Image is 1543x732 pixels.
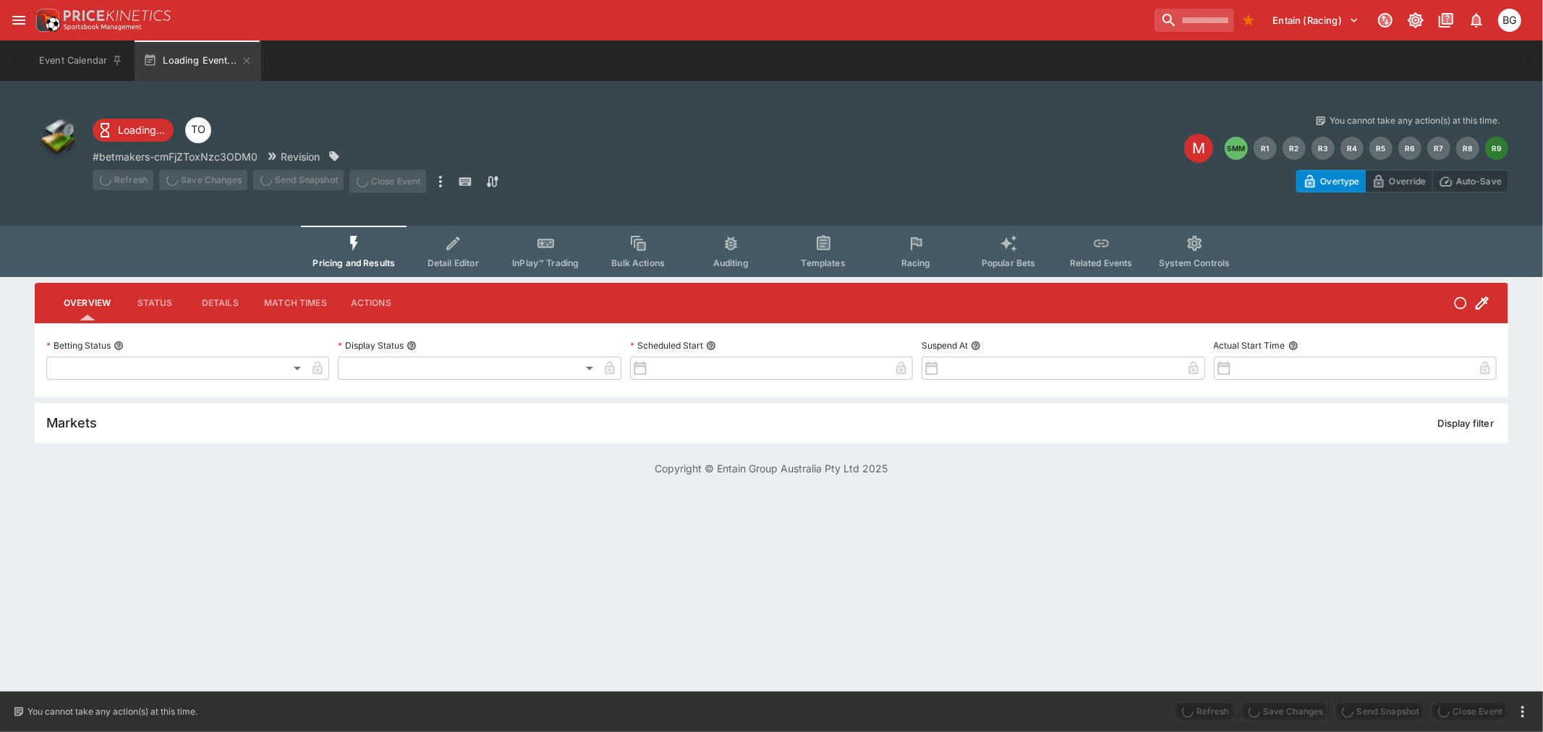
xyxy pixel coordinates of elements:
[1398,137,1421,160] button: R6
[6,7,32,33] button: open drawer
[407,341,417,351] button: Display Status
[1184,134,1213,163] div: Edit Meeting
[971,341,981,351] button: Suspend At
[64,10,171,21] img: PriceKinetics
[30,41,132,81] button: Event Calendar
[1432,170,1508,192] button: Auto-Save
[1288,341,1298,351] button: Actual Start Time
[1296,170,1508,192] div: Start From
[252,286,339,320] button: Match Times
[1296,170,1366,192] button: Overtype
[802,258,846,268] span: Templates
[1070,258,1133,268] span: Related Events
[1427,137,1450,160] button: R7
[313,258,395,268] span: Pricing and Results
[901,258,931,268] span: Racing
[982,258,1036,268] span: Popular Bets
[1155,9,1234,32] input: search
[1494,4,1526,36] button: Ben Grimstone
[1463,7,1489,33] button: Notifications
[118,122,165,137] p: Loading...
[1369,137,1393,160] button: R5
[611,258,665,268] span: Bulk Actions
[1214,339,1285,352] p: Actual Start Time
[1340,137,1364,160] button: R4
[512,258,579,268] span: InPlay™ Trading
[281,149,320,164] p: Revision
[122,286,187,320] button: Status
[1403,7,1429,33] button: Toggle light/dark mode
[301,226,1241,277] div: Event type filters
[93,149,258,164] p: Copy To Clipboard
[1429,412,1502,435] button: Display filter
[1456,137,1479,160] button: R8
[432,170,449,193] button: more
[32,6,61,35] img: PriceKinetics Logo
[1498,9,1521,32] div: Ben Grimstone
[1389,174,1426,189] p: Override
[35,114,81,161] img: other.png
[1312,137,1335,160] button: R3
[187,286,252,320] button: Details
[1225,137,1508,160] nav: pagination navigation
[1330,114,1500,127] p: You cannot take any action(s) at this time.
[922,339,968,352] p: Suspend At
[1485,137,1508,160] button: R9
[1372,7,1398,33] button: Connected to PK
[1320,174,1359,189] p: Overtype
[338,339,404,352] p: Display Status
[135,41,261,81] button: Loading Event...
[185,117,211,143] div: Thomas OConnor
[1225,137,1248,160] button: SMM
[1264,9,1368,32] button: Select Tenant
[52,286,122,320] button: Overview
[114,341,124,351] button: Betting Status
[1237,9,1260,32] button: Bookmarks
[1456,174,1502,189] p: Auto-Save
[1283,137,1306,160] button: R2
[428,258,479,268] span: Detail Editor
[1159,258,1230,268] span: System Controls
[706,341,716,351] button: Scheduled Start
[713,258,749,268] span: Auditing
[1365,170,1432,192] button: Override
[1433,7,1459,33] button: Documentation
[46,414,97,431] h5: Markets
[339,286,404,320] button: Actions
[1254,137,1277,160] button: R1
[630,339,703,352] p: Scheduled Start
[27,705,197,718] p: You cannot take any action(s) at this time.
[1514,703,1531,720] button: more
[64,24,142,30] img: Sportsbook Management
[46,339,111,352] p: Betting Status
